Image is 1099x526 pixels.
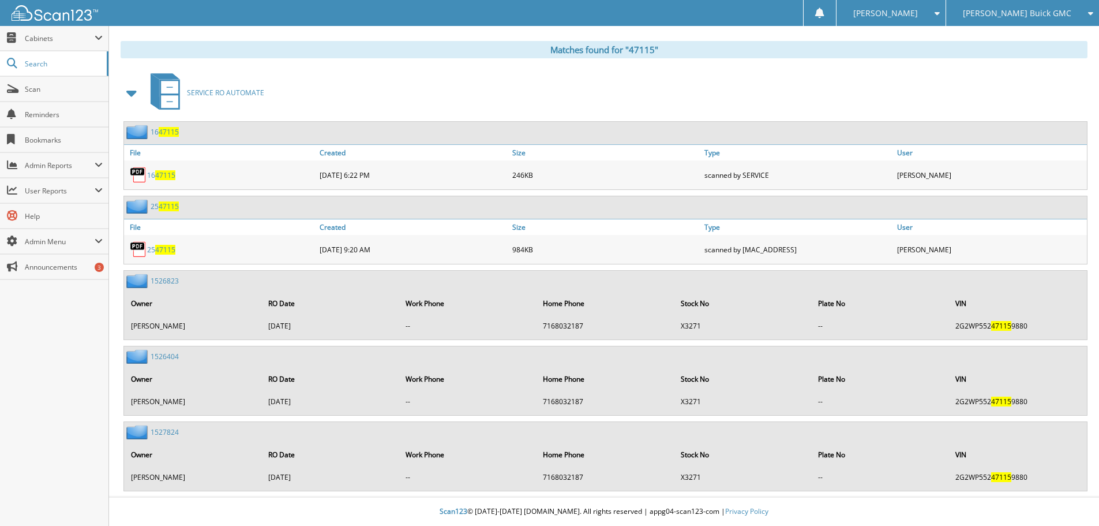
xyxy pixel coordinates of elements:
a: User [894,145,1087,161]
div: © [DATE]-[DATE] [DOMAIN_NAME]. All rights reserved | appg04-scan123-com | [109,498,1099,526]
a: Created [317,219,509,235]
a: Type [702,145,894,161]
span: 47115 [991,472,1011,482]
img: PDF.png [130,166,147,184]
a: 1647115 [151,127,179,137]
span: User Reports [25,186,95,196]
a: 1647115 [147,170,175,180]
td: [DATE] [262,392,399,411]
th: VIN [950,443,1086,467]
div: [DATE] 9:20 AM [317,238,509,261]
img: folder2.png [126,125,151,139]
span: 47115 [159,127,179,137]
th: Owner [125,443,261,467]
span: 47115 [991,321,1011,331]
div: Matches found for "47115" [121,41,1087,58]
div: scanned by [MAC_ADDRESS] [702,238,894,261]
th: VIN [950,292,1086,315]
a: SERVICE RO AUTOMATE [144,70,264,115]
td: 7168032187 [537,392,673,411]
div: [DATE] 6:22 PM [317,163,509,186]
td: 2G2WP552 9880 [950,316,1086,335]
span: Help [25,211,103,221]
td: 7168032187 [537,316,673,335]
span: SERVICE RO AUTOMATE [187,88,264,98]
span: Search [25,59,101,69]
th: Home Phone [537,367,673,391]
span: 47115 [991,397,1011,406]
th: Stock No [675,292,811,315]
span: Bookmarks [25,135,103,145]
td: 7168032187 [537,468,673,487]
a: 2547115 [147,245,175,255]
td: X3271 [675,468,811,487]
a: 2547115 [151,202,179,211]
th: RO Date [262,443,399,467]
a: 1527824 [151,427,179,437]
td: [PERSON_NAME] [125,468,261,487]
td: [PERSON_NAME] [125,316,261,335]
span: Announcements [25,262,103,272]
div: 246KB [509,163,702,186]
a: Privacy Policy [725,506,768,516]
th: Work Phone [400,292,536,315]
th: RO Date [262,367,399,391]
img: PDF.png [130,241,147,258]
img: folder2.png [126,425,151,439]
div: [PERSON_NAME] [894,163,1087,186]
span: 47115 [159,202,179,211]
img: folder2.png [126,274,151,288]
td: -- [400,468,536,487]
th: RO Date [262,292,399,315]
div: scanned by SERVICE [702,163,894,186]
img: folder2.png [126,349,151,364]
th: Owner [125,292,261,315]
img: folder2.png [126,199,151,214]
td: X3271 [675,316,811,335]
th: Plate No [812,292,948,315]
th: Home Phone [537,443,673,467]
a: User [894,219,1087,235]
span: Scan [25,84,103,94]
span: 47115 [155,245,175,255]
span: [PERSON_NAME] Buick GMC [963,10,1071,17]
span: Admin Reports [25,161,95,170]
span: 47115 [155,170,175,180]
td: [PERSON_NAME] [125,392,261,411]
th: Stock No [675,367,811,391]
a: File [124,219,317,235]
a: 1526823 [151,276,179,286]
div: 3 [95,263,104,272]
span: Admin Menu [25,237,95,247]
td: [DATE] [262,468,399,487]
span: Cabinets [25,33,95,43]
th: Work Phone [400,443,536,467]
div: [PERSON_NAME] [894,238,1087,261]
span: [PERSON_NAME] [853,10,918,17]
a: Created [317,145,509,161]
th: Plate No [812,443,948,467]
a: Type [702,219,894,235]
a: Size [509,145,702,161]
td: 2G2WP552 9880 [950,468,1086,487]
td: -- [400,316,536,335]
a: File [124,145,317,161]
td: -- [812,468,948,487]
div: 984KB [509,238,702,261]
th: Home Phone [537,292,673,315]
a: 1526404 [151,352,179,361]
th: Owner [125,367,261,391]
td: -- [812,316,948,335]
td: -- [400,392,536,411]
span: Scan123 [440,506,467,516]
th: Plate No [812,367,948,391]
th: Work Phone [400,367,536,391]
td: 2G2WP552 9880 [950,392,1086,411]
td: [DATE] [262,316,399,335]
th: Stock No [675,443,811,467]
iframe: Chat Widget [1041,471,1099,526]
th: VIN [950,367,1086,391]
td: -- [812,392,948,411]
a: Size [509,219,702,235]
